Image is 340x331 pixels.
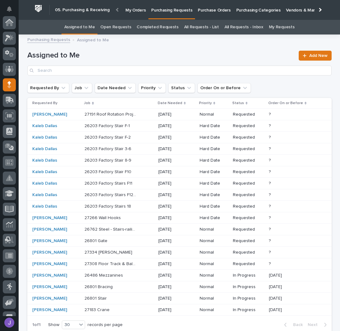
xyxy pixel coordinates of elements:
[200,169,228,175] p: Hard Date
[84,145,133,152] p: 26203 Factory Stair 3-6
[200,192,228,198] p: Hard Date
[32,112,67,117] a: [PERSON_NAME]
[32,261,67,267] a: [PERSON_NAME]
[32,135,57,140] a: Kaleb Dallas
[200,307,228,313] p: Normal
[32,204,57,209] a: Kaleb Dallas
[158,261,195,267] p: [DATE]
[84,283,114,290] p: 26801 Bracing
[84,122,131,129] p: 26203 Factory Stair F-1
[224,20,263,34] a: All Requests - Inbox
[32,227,67,232] a: [PERSON_NAME]
[200,112,228,117] p: Normal
[233,123,264,129] p: Requested
[3,2,16,16] button: Notifications
[233,112,264,117] p: Requested
[200,215,228,221] p: Hard Date
[269,20,295,34] a: My Requests
[233,135,264,140] p: Requested
[158,227,195,232] p: [DATE]
[32,100,57,107] p: Requested By
[27,189,332,201] tr: Kaleb Dallas 26203 Factory Stairs F12-1726203 Factory Stairs F12-17 [DATE]Hard DateRequested??
[84,203,132,209] p: 26203 Factory Stairs 18
[233,158,264,163] p: Requested
[269,237,272,244] p: ?
[27,269,332,281] tr: [PERSON_NAME] 26486 Mezzanines26486 Mezzanines [DATE]NormalIn Progress[DATE][DATE]
[27,292,332,304] tr: [PERSON_NAME] 26801 Stair26801 Stair [DATE]NormalIn Progress[DATE][DATE]
[27,235,332,247] tr: [PERSON_NAME] 26801 Gate26801 Gate [DATE]NormalRequested??
[158,192,195,198] p: [DATE]
[199,100,212,107] p: Priority
[33,3,44,14] img: Workspace Logo
[27,178,332,189] tr: Kaleb Dallas 26203 Factory Stairs F1126203 Factory Stairs F11 [DATE]Hard DateRequested??
[158,100,182,107] p: Date Needed
[137,20,178,34] a: Completed Requests
[200,204,228,209] p: Hard Date
[269,306,283,313] p: [DATE]
[158,158,195,163] p: [DATE]
[27,120,332,132] tr: Kaleb Dallas 26203 Factory Stair F-126203 Factory Stair F-1 [DATE]Hard DateRequested??
[32,158,57,163] a: Kaleb Dallas
[84,191,138,198] p: 26203 Factory Stairs F12-17
[233,215,264,221] p: Requested
[200,181,228,186] p: Hard Date
[305,322,332,328] button: Next
[269,157,272,163] p: ?
[158,135,195,140] p: [DATE]
[32,307,67,313] a: [PERSON_NAME]
[158,238,195,244] p: [DATE]
[269,122,272,129] p: ?
[269,249,272,255] p: ?
[84,226,138,232] p: 26762 Steel - Stairs-railings
[27,247,332,258] tr: [PERSON_NAME] 27334 [PERSON_NAME]27334 [PERSON_NAME] [DATE]NormalRequested??
[84,249,134,255] p: 27334 [PERSON_NAME]
[233,273,264,278] p: In Progress
[84,272,124,278] p: 26486 Mezzanines
[27,201,332,212] tr: Kaleb Dallas 26203 Factory Stairs 1826203 Factory Stairs 18 [DATE]Hard DateRequested??
[269,295,283,301] p: [DATE]
[279,322,305,328] button: Back
[158,169,195,175] p: [DATE]
[32,123,57,129] a: Kaleb Dallas
[269,214,272,221] p: ?
[233,238,264,244] p: Requested
[32,250,67,255] a: [PERSON_NAME]
[27,155,332,166] tr: Kaleb Dallas 26203 Factory Stair 8-926203 Factory Stair 8-9 [DATE]Hard DateRequested??
[184,20,219,34] a: All Requests - List
[200,123,228,129] p: Hard Date
[84,237,109,244] p: 26801 Gate
[233,169,264,175] p: Requested
[77,36,109,43] p: Assigned to Me
[100,20,131,34] a: Open Requests
[200,135,228,140] p: Hard Date
[233,204,264,209] p: Requested
[200,238,228,244] p: Normal
[289,322,303,328] span: Back
[233,146,264,152] p: Requested
[299,51,331,61] a: Add New
[233,250,264,255] p: Requested
[158,215,195,221] p: [DATE]
[168,83,195,93] button: Status
[27,66,332,76] input: Search
[232,100,244,107] p: Status
[233,261,264,267] p: Requested
[233,284,264,290] p: In Progress
[27,304,332,315] tr: [PERSON_NAME] 27183 Crane27183 Crane [DATE]NormalIn Progress[DATE][DATE]
[200,261,228,267] p: Normal
[27,83,69,93] button: Requested By
[84,100,90,107] p: Job
[269,134,272,140] p: ?
[32,181,57,186] a: Kaleb Dallas
[158,204,195,209] p: [DATE]
[64,20,95,34] a: Assigned to Me
[32,296,67,301] a: [PERSON_NAME]
[200,250,228,255] p: Normal
[27,51,295,60] h1: Assigned to Me
[3,316,16,329] button: users-avatar
[269,260,272,267] p: ?
[55,7,110,13] h2: 05. Purchasing & Receiving
[84,111,138,117] p: 27191 Roof Rotation Project
[269,180,272,186] p: ?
